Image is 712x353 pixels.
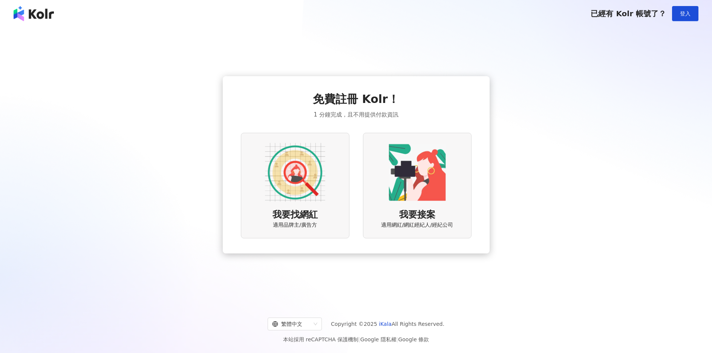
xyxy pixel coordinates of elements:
button: 登入 [672,6,698,21]
img: KOL identity option [387,142,447,203]
span: Copyright © 2025 All Rights Reserved. [331,319,444,328]
span: 我要找網紅 [273,209,318,221]
span: | [397,336,398,342]
a: Google 條款 [398,336,429,342]
span: 登入 [680,11,691,17]
span: 免費註冊 Kolr！ [313,91,399,107]
span: 適用品牌主/廣告方 [273,221,317,229]
span: 1 分鐘完成，且不用提供付款資訊 [314,110,398,119]
span: | [358,336,360,342]
div: 繁體中文 [272,318,311,330]
img: logo [14,6,54,21]
a: iKala [379,321,392,327]
span: 本站採用 reCAPTCHA 保護機制 [283,335,429,344]
span: 已經有 Kolr 帳號了？ [591,9,666,18]
span: 我要接案 [399,209,435,221]
a: Google 隱私權 [360,336,397,342]
span: 適用網紅/網紅經紀人/經紀公司 [381,221,453,229]
img: AD identity option [265,142,325,203]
